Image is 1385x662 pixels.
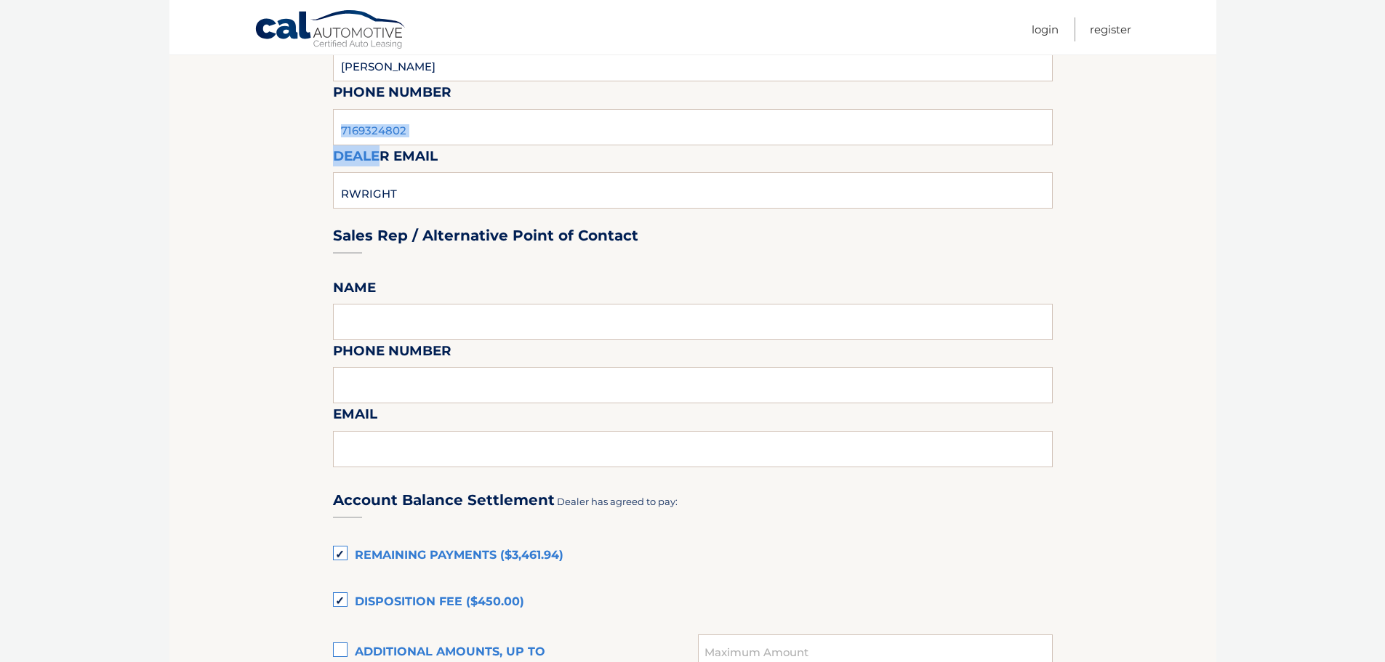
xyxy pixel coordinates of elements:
label: Disposition Fee ($450.00) [333,588,1053,617]
label: Phone Number [333,81,451,108]
a: Cal Automotive [254,9,407,52]
span: Dealer has agreed to pay: [557,496,678,507]
h3: Sales Rep / Alternative Point of Contact [333,227,638,245]
label: Dealer Email [333,145,438,172]
label: Email [333,403,377,430]
a: Login [1032,17,1059,41]
label: Phone Number [333,340,451,367]
h3: Account Balance Settlement [333,491,555,509]
label: Remaining Payments ($3,461.94) [333,541,1053,570]
label: Name [333,277,376,304]
a: Register [1090,17,1131,41]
